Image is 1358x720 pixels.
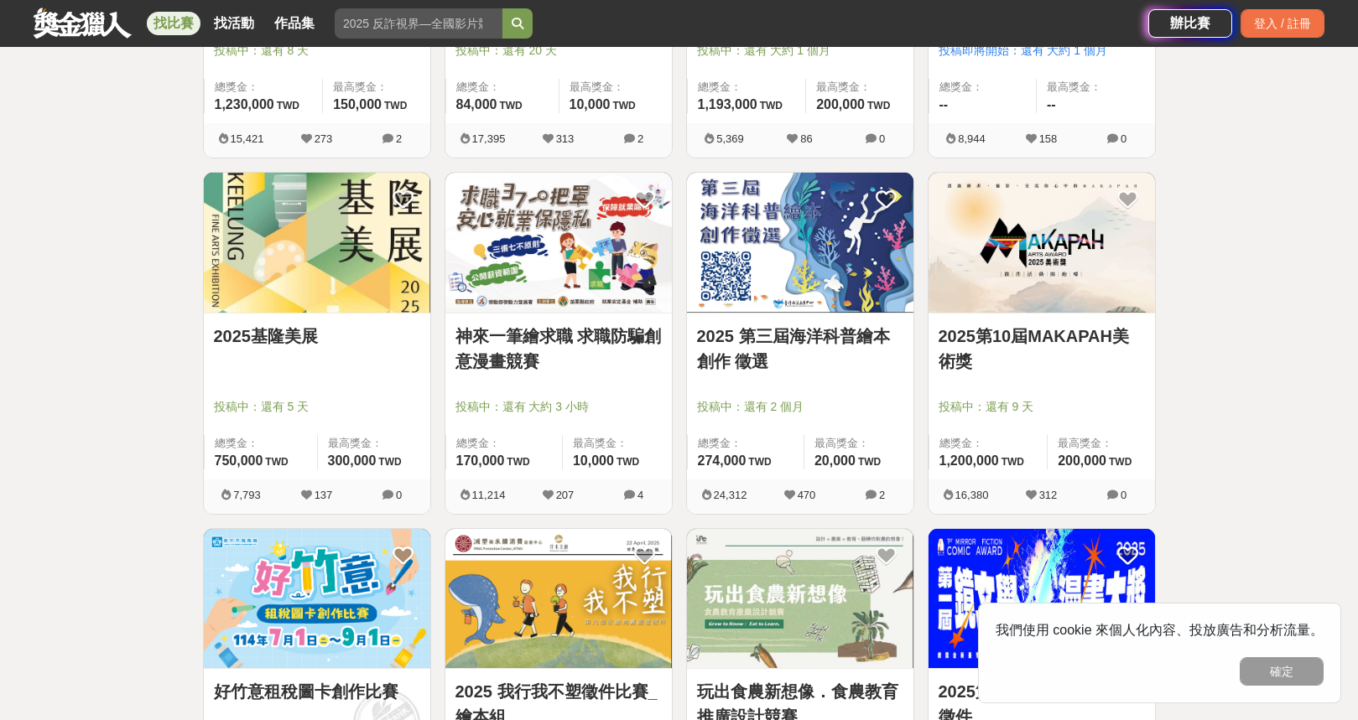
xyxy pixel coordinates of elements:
[879,132,885,145] span: 0
[697,398,903,416] span: 投稿中：還有 2 個月
[697,42,903,60] span: 投稿中：還有 大約 1 個月
[1002,456,1024,468] span: TWD
[456,435,552,452] span: 總獎金：
[1058,435,1144,452] span: 最高獎金：
[214,324,420,349] a: 2025基隆美展
[445,529,672,670] a: Cover Image
[879,489,885,501] span: 2
[315,489,333,501] span: 137
[499,100,522,111] span: TWD
[814,435,903,452] span: 最高獎金：
[687,529,913,669] img: Cover Image
[637,489,643,501] span: 4
[798,489,816,501] span: 470
[800,132,812,145] span: 86
[958,132,986,145] span: 8,944
[204,173,430,313] img: Cover Image
[698,79,796,96] span: 總獎金：
[1039,132,1058,145] span: 158
[1047,97,1056,111] span: --
[1121,489,1126,501] span: 0
[556,132,575,145] span: 313
[716,132,744,145] span: 5,369
[687,173,913,313] img: Cover Image
[265,456,288,468] span: TWD
[207,12,261,35] a: 找活動
[573,453,614,468] span: 10,000
[939,42,1145,60] span: 投稿即將開始：還有 大約 1 個月
[570,97,611,111] span: 10,000
[698,435,793,452] span: 總獎金：
[204,173,430,313] a: Cover Image
[204,529,430,670] a: Cover Image
[214,679,420,704] a: 好竹意租稅圖卡創作比賽
[445,173,672,313] a: Cover Image
[939,324,1145,374] a: 2025第10屆MAKAPAH美術獎
[556,489,575,501] span: 207
[1240,657,1324,686] button: 確定
[714,489,747,501] span: 24,312
[328,453,377,468] span: 300,000
[455,42,662,60] span: 投稿中：還有 20 天
[268,12,321,35] a: 作品集
[939,398,1145,416] span: 投稿中：還有 9 天
[637,132,643,145] span: 2
[215,97,274,111] span: 1,230,000
[929,529,1155,669] img: Cover Image
[214,398,420,416] span: 投稿中：還有 5 天
[1109,456,1132,468] span: TWD
[315,132,333,145] span: 273
[333,97,382,111] span: 150,000
[396,132,402,145] span: 2
[378,456,401,468] span: TWD
[233,489,261,501] span: 7,793
[1241,9,1324,38] div: 登入 / 註冊
[955,489,989,501] span: 16,380
[456,79,549,96] span: 總獎金：
[929,529,1155,670] a: Cover Image
[231,132,264,145] span: 15,421
[570,79,662,96] span: 最高獎金：
[335,8,502,39] input: 2025 反詐視界—全國影片競賽
[214,42,420,60] span: 投稿中：還有 8 天
[328,435,420,452] span: 最高獎金：
[929,173,1155,313] a: Cover Image
[697,324,903,374] a: 2025 第三屆海洋科普繪本創作 徵選
[939,453,999,468] span: 1,200,000
[215,79,313,96] span: 總獎金：
[816,79,903,96] span: 最高獎金：
[445,173,672,313] img: Cover Image
[1047,79,1145,96] span: 最高獎金：
[748,456,771,468] span: TWD
[939,79,1027,96] span: 總獎金：
[867,100,890,111] span: TWD
[814,453,856,468] span: 20,000
[698,453,747,468] span: 274,000
[215,453,263,468] span: 750,000
[507,456,529,468] span: TWD
[929,173,1155,313] img: Cover Image
[996,623,1324,637] span: 我們使用 cookie 來個人化內容、投放廣告和分析流量。
[445,529,672,669] img: Cover Image
[384,100,407,111] span: TWD
[396,489,402,501] span: 0
[573,435,662,452] span: 最高獎金：
[456,453,505,468] span: 170,000
[277,100,299,111] span: TWD
[939,435,1038,452] span: 總獎金：
[1039,489,1058,501] span: 312
[455,398,662,416] span: 投稿中：還有 大約 3 小時
[147,12,200,35] a: 找比賽
[858,456,881,468] span: TWD
[939,97,949,111] span: --
[455,324,662,374] a: 神來一筆繪求職 求職防騙創意漫畫競賽
[1121,132,1126,145] span: 0
[698,97,757,111] span: 1,193,000
[456,97,497,111] span: 84,000
[1148,9,1232,38] div: 辦比賽
[333,79,419,96] span: 最高獎金：
[617,456,639,468] span: TWD
[612,100,635,111] span: TWD
[472,132,506,145] span: 17,395
[204,529,430,669] img: Cover Image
